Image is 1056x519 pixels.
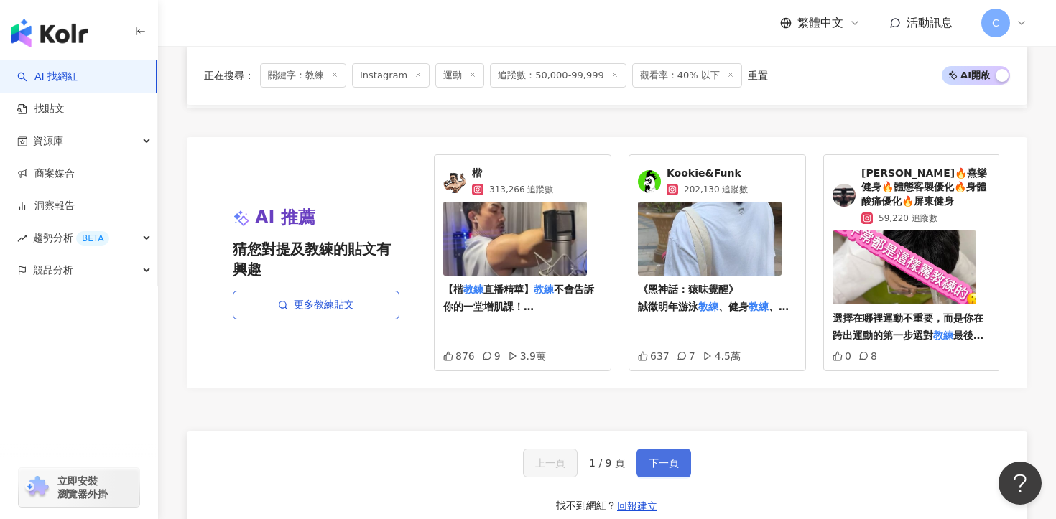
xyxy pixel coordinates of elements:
img: chrome extension [23,476,51,499]
img: KOL Avatar [833,184,856,207]
iframe: Help Scout Beacon - Open [999,462,1042,505]
a: 找貼文 [17,102,65,116]
span: C [992,15,999,31]
span: 202,130 追蹤數 [684,183,748,196]
img: KOL Avatar [443,170,466,193]
span: 立即安裝 瀏覽器外掛 [57,474,108,500]
span: 運動 [435,63,484,88]
div: 4.5萬 [703,350,741,362]
a: KOL AvatarKookie&Funk202,130 追蹤數 [638,167,797,197]
a: 洞察報告 [17,199,75,213]
div: 0 [833,350,851,362]
span: 回報建立 [617,500,657,512]
span: 猜您對提及教練的貼文有興趣 [233,239,399,279]
div: 8 [858,350,877,362]
span: 【楷 [443,284,463,295]
span: 楷 [472,167,553,181]
span: 繁體中文 [797,15,843,31]
a: searchAI 找網紅 [17,70,78,84]
div: 9 [482,350,501,362]
a: 商案媒合 [17,167,75,181]
div: 637 [638,350,670,362]
button: 上一頁 [523,449,578,477]
div: 3.9萬 [508,350,546,362]
mark: 教練 [698,301,718,312]
img: logo [11,19,88,47]
span: Kookie&Funk [667,167,748,181]
div: 找不到網紅？ [556,499,616,513]
mark: 教練 [534,284,554,295]
mark: 教練 [749,301,769,312]
a: 更多教練貼文 [233,291,399,319]
a: KOL Avatar楷313,266 追蹤數 [443,167,602,197]
div: BETA [76,231,109,246]
span: 關鍵字：教練 [260,63,346,88]
span: 追蹤數：50,000-99,999 [490,63,626,88]
div: 7 [677,350,695,362]
a: chrome extension立即安裝 瀏覽器外掛 [19,468,139,507]
span: AI 推薦 [255,206,315,230]
img: KOL Avatar [638,170,661,193]
span: 觀看率：40% 以下 [632,63,742,88]
span: 選擇在哪裡運動不重要，而是你在跨出運動的第一步選對 [833,312,983,341]
button: 回報建立 [616,495,658,518]
mark: 教練 [463,284,483,295]
div: 重置 [748,70,768,81]
span: 59,220 追蹤數 [879,212,937,225]
span: 1 / 9 頁 [589,457,625,469]
mark: 教練 [933,329,953,341]
span: 資源庫 [33,125,63,157]
span: 趨勢分析 [33,222,109,254]
button: 下一頁 [636,449,691,477]
span: 下一頁 [649,457,679,469]
span: 正在搜尋 ： [204,70,254,81]
span: 直播精華】 [483,284,534,295]
span: 活動訊息 [907,16,953,29]
a: KOL Avatar[PERSON_NAME]🔥熹樂健身🔥體態客製優化🔥身體酸痛優化🔥屏東健身59,220 追蹤數 [833,167,991,225]
span: Instagram [352,63,430,88]
span: 《黑神話：猿味覺醒》 誠徵明年游泳 [638,284,738,312]
div: 876 [443,350,475,362]
span: 、健身 [718,301,749,312]
span: 競品分析 [33,254,73,286]
span: rise [17,233,27,243]
span: 313,266 追蹤數 [489,183,553,196]
span: [PERSON_NAME]🔥熹樂健身🔥體態客製優化🔥身體酸痛優化🔥屏東健身 [861,167,991,209]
